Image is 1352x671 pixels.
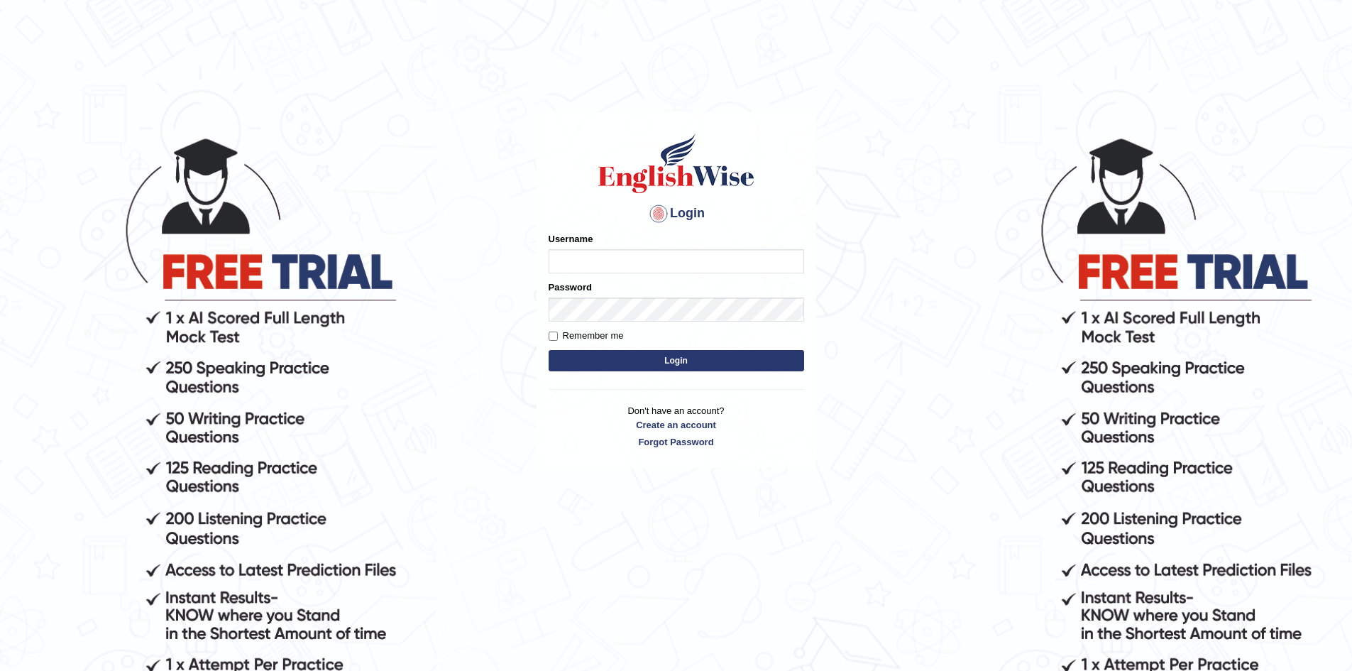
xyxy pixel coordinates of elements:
h4: Login [549,202,804,225]
button: Login [549,350,804,371]
label: Username [549,232,593,246]
label: Password [549,280,592,294]
a: Create an account [549,418,804,432]
a: Forgot Password [549,435,804,449]
img: Logo of English Wise sign in for intelligent practice with AI [595,131,757,195]
label: Remember me [549,329,624,343]
p: Don't have an account? [549,404,804,448]
input: Remember me [549,332,558,341]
